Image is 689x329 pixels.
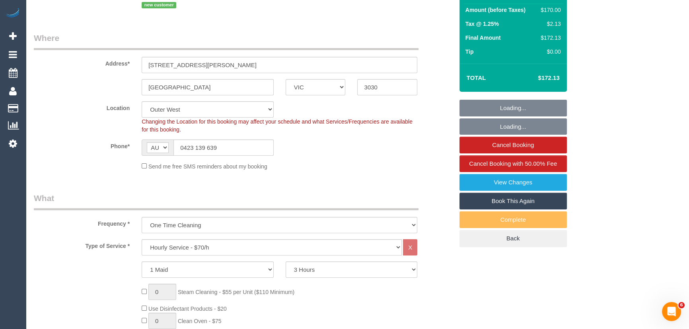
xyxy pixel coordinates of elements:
label: Final Amount [465,34,501,42]
span: Use Disinfectant Products - $20 [148,306,227,312]
a: Cancel Booking [459,137,567,153]
label: Type of Service * [28,239,136,250]
div: $2.13 [537,20,561,28]
span: Send me free SMS reminders about my booking [148,163,267,170]
a: Cancel Booking with 50.00% Fee [459,155,567,172]
label: Location [28,101,136,112]
input: Suburb* [142,79,274,95]
label: Tax @ 1.25% [465,20,499,28]
input: Post Code* [357,79,417,95]
iframe: Intercom live chat [662,302,681,321]
span: Changing the Location for this booking may affect your schedule and what Services/Frequencies are... [142,118,413,133]
input: Phone* [173,139,274,156]
span: 6 [678,302,685,308]
a: View Changes [459,174,567,191]
legend: Where [34,32,418,50]
a: Back [459,230,567,247]
div: $172.13 [537,34,561,42]
label: Amount (before Taxes) [465,6,526,14]
strong: Total [467,74,486,81]
label: Frequency * [28,217,136,228]
span: new customer [142,2,176,8]
label: Phone* [28,139,136,150]
div: $170.00 [537,6,561,14]
h4: $172.13 [514,75,559,81]
a: Book This Again [459,193,567,209]
span: Clean Oven - $75 [178,318,222,324]
label: Tip [465,48,474,56]
legend: What [34,192,418,210]
div: $0.00 [537,48,561,56]
span: Cancel Booking with 50.00% Fee [469,160,557,167]
img: Automaid Logo [5,8,21,19]
label: Address* [28,57,136,68]
span: Steam Cleaning - $55 per Unit ($110 Minimum) [178,289,294,295]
